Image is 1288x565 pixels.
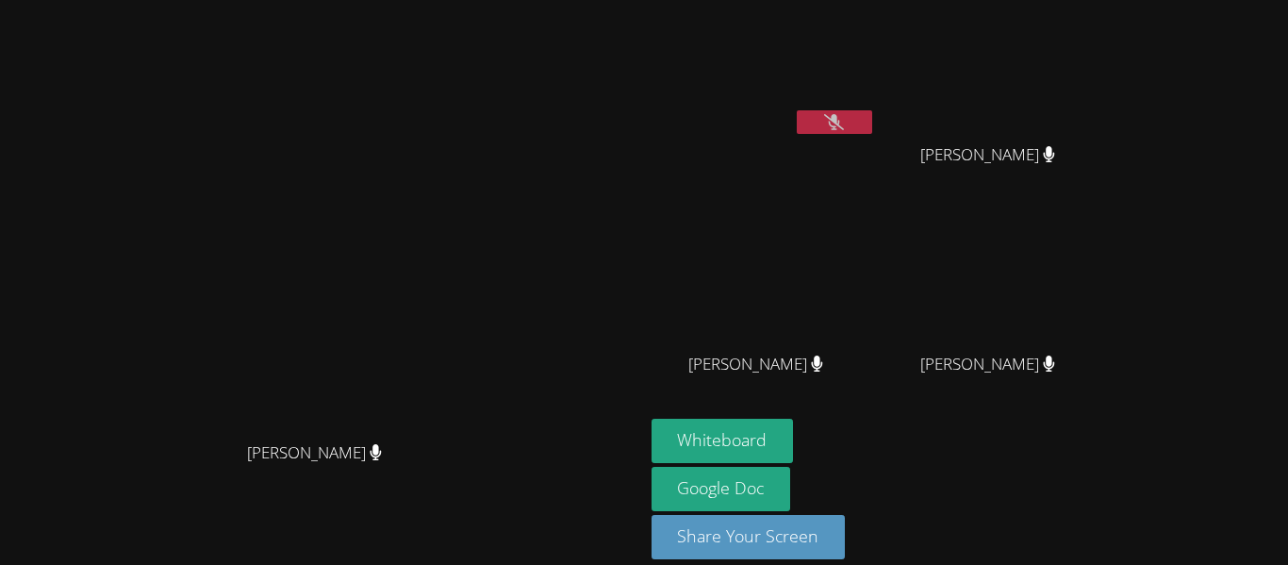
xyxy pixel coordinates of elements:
button: Share Your Screen [652,515,846,559]
button: Whiteboard [652,419,794,463]
span: [PERSON_NAME] [920,351,1055,378]
span: [PERSON_NAME] [688,351,823,378]
a: Google Doc [652,467,791,511]
span: [PERSON_NAME] [920,141,1055,169]
span: [PERSON_NAME] [247,440,382,467]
